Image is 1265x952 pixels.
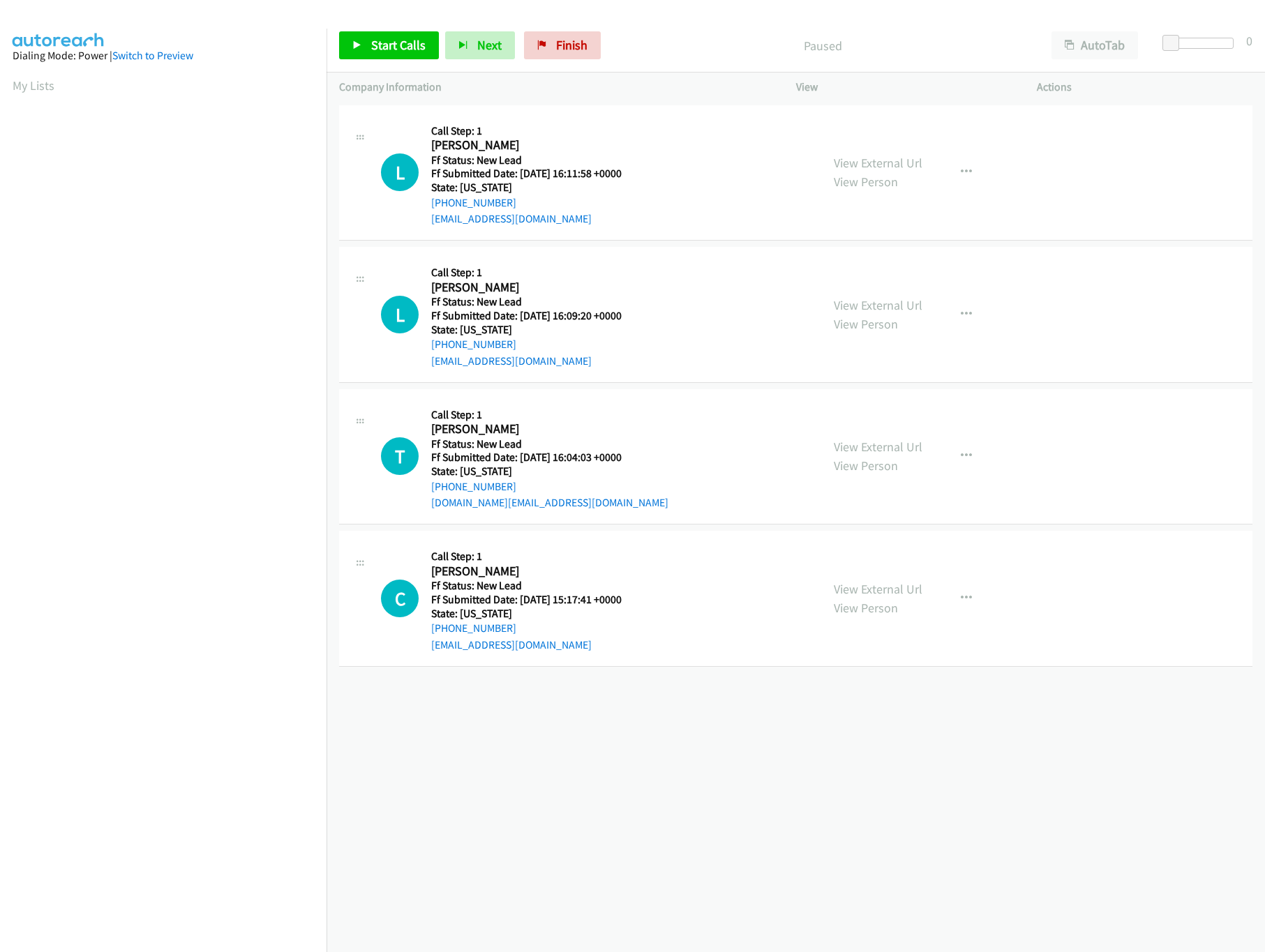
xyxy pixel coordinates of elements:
p: Company Information [339,79,771,96]
a: [EMAIL_ADDRESS][DOMAIN_NAME] [431,354,592,368]
div: The call is yet to be attempted [381,296,419,333]
div: 0 [1246,31,1252,50]
h5: Ff Submitted Date: [DATE] 16:09:20 +0000 [431,309,639,323]
h5: Ff Submitted Date: [DATE] 16:11:58 +0000 [431,167,639,181]
h5: State: [US_STATE] [431,464,668,478]
a: [PHONE_NUMBER] [431,621,516,635]
a: View Person [834,316,898,332]
div: Delay between calls (in seconds) [1169,38,1234,49]
h5: State: [US_STATE] [431,607,639,621]
a: View External Url [834,297,922,313]
a: [DOMAIN_NAME][EMAIL_ADDRESS][DOMAIN_NAME] [431,496,668,509]
a: [EMAIL_ADDRESS][DOMAIN_NAME] [431,638,592,651]
span: Start Calls [371,37,426,53]
iframe: Dialpad [13,107,327,770]
h1: L [381,296,419,333]
h5: Ff Status: New Lead [431,437,668,451]
h2: [PERSON_NAME] [431,421,639,437]
h1: T [381,437,419,475]
span: Finish [556,37,587,53]
a: [EMAIL_ADDRESS][DOMAIN_NAME] [431,212,592,225]
a: View Person [834,600,898,616]
button: Next [445,31,515,59]
p: View [796,79,1012,96]
h5: Call Step: 1 [431,124,639,138]
h5: Ff Status: New Lead [431,579,639,593]
h2: [PERSON_NAME] [431,564,639,580]
div: The call is yet to be attempted [381,153,419,191]
p: Actions [1037,79,1252,96]
h5: State: [US_STATE] [431,181,639,195]
h2: [PERSON_NAME] [431,280,639,296]
h5: Call Step: 1 [431,266,639,280]
h5: Call Step: 1 [431,550,639,564]
p: Paused [620,36,1026,55]
a: View External Url [834,155,922,171]
a: View External Url [834,439,922,455]
h5: State: [US_STATE] [431,323,639,337]
a: [PHONE_NUMBER] [431,196,516,209]
h5: Ff Status: New Lead [431,153,639,167]
h5: Ff Submitted Date: [DATE] 15:17:41 +0000 [431,593,639,607]
h5: Call Step: 1 [431,408,668,422]
a: View External Url [834,581,922,597]
div: Dialing Mode: Power | [13,47,314,64]
h5: Ff Status: New Lead [431,295,639,309]
a: My Lists [13,77,54,93]
a: Switch to Preview [112,49,193,62]
h1: C [381,580,419,617]
a: Finish [524,31,601,59]
a: View Person [834,174,898,190]
div: The call is yet to be attempted [381,437,419,475]
div: The call is yet to be attempted [381,580,419,617]
span: Next [477,37,502,53]
h2: [PERSON_NAME] [431,137,639,153]
a: [PHONE_NUMBER] [431,480,516,493]
button: AutoTab [1051,31,1138,59]
a: View Person [834,458,898,474]
a: Start Calls [339,31,439,59]
a: [PHONE_NUMBER] [431,338,516,351]
h1: L [381,153,419,191]
h5: Ff Submitted Date: [DATE] 16:04:03 +0000 [431,451,668,464]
